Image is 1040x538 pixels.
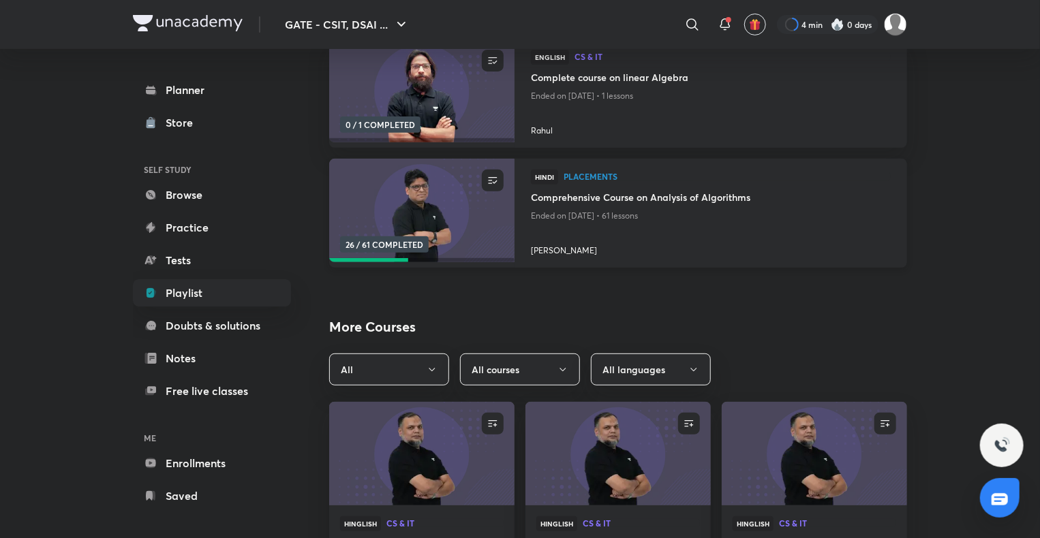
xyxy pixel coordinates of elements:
[564,172,891,180] span: Placements
[166,114,201,131] div: Store
[329,317,907,337] h2: More Courses
[327,158,516,264] img: new-thumbnail
[831,18,844,31] img: streak
[994,437,1010,454] img: ttu
[329,353,449,385] button: All
[133,345,291,372] a: Notes
[523,401,712,507] img: new-thumbnail
[133,247,291,274] a: Tests
[133,181,291,208] a: Browse
[133,109,291,136] a: Store
[133,15,243,35] a: Company Logo
[133,15,243,31] img: Company Logo
[779,519,896,528] a: CS & IT
[329,402,515,505] a: new-thumbnail
[386,519,504,528] a: CS & IT
[564,172,891,182] a: Placements
[133,279,291,306] a: Playlist
[744,14,766,35] button: avatar
[531,239,891,257] a: [PERSON_NAME]
[531,190,891,207] a: Comprehensive Course on Analysis of Algorithms
[133,158,291,181] h6: SELF STUDY
[133,76,291,104] a: Planner
[531,50,569,65] span: English
[386,519,504,527] span: CS & IT
[133,482,291,509] a: Saved
[340,116,420,133] span: 0 / 1 COMPLETED
[779,519,896,527] span: CS & IT
[583,519,700,527] span: CS & IT
[583,519,700,528] a: CS & IT
[536,516,577,531] span: Hinglish
[133,214,291,241] a: Practice
[327,38,516,144] img: new-thumbnail
[531,87,891,105] p: Ended on [DATE] • 1 lessons
[531,170,558,185] span: Hindi
[133,449,291,477] a: Enrollments
[733,516,774,531] span: Hinglish
[575,52,891,62] a: CS & IT
[884,13,907,36] img: Somya P
[327,401,516,507] img: new-thumbnail
[531,70,891,87] a: Complete course on linear Algebra
[525,402,711,505] a: new-thumbnail
[277,11,418,38] button: GATE - CSIT, DSAI ...
[575,52,891,61] span: CS & IT
[329,159,515,268] a: new-thumbnail26 / 61 COMPLETED
[591,353,711,385] button: All languages
[340,516,381,531] span: Hinglish
[133,377,291,405] a: Free live classes
[460,353,580,385] button: All courses
[133,312,291,339] a: Doubts & solutions
[749,18,761,31] img: avatar
[722,402,907,505] a: new-thumbnail
[133,426,291,449] h6: ME
[720,401,908,507] img: new-thumbnail
[329,39,515,148] a: new-thumbnail0 / 1 COMPLETED
[531,207,891,225] p: Ended on [DATE] • 61 lessons
[340,236,429,253] span: 26 / 61 COMPLETED
[531,119,891,137] a: Rahul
